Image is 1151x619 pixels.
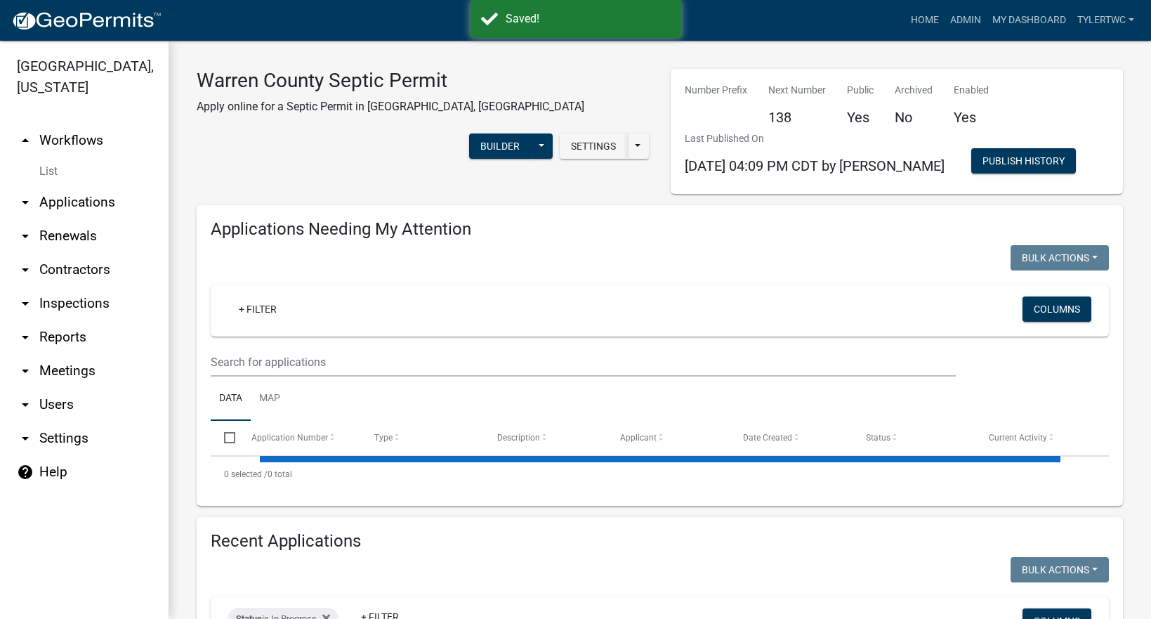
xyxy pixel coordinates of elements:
[211,531,1109,552] h4: Recent Applications
[17,396,34,413] i: arrow_drop_down
[1011,245,1109,271] button: Bulk Actions
[607,421,730,455] datatable-header-cell: Applicant
[374,433,393,443] span: Type
[685,83,747,98] p: Number Prefix
[17,228,34,245] i: arrow_drop_down
[17,295,34,312] i: arrow_drop_down
[1072,7,1140,34] a: TylerTWC
[17,132,34,149] i: arrow_drop_up
[895,83,933,98] p: Archived
[1022,297,1091,322] button: Columns
[17,194,34,211] i: arrow_drop_down
[228,297,288,322] a: + Filter
[237,421,360,455] datatable-header-cell: Application Number
[620,433,657,443] span: Applicant
[251,377,289,422] a: Map
[17,363,34,379] i: arrow_drop_down
[197,69,584,93] h3: Warren County Septic Permit
[975,421,1098,455] datatable-header-cell: Current Activity
[768,109,826,126] h5: 138
[224,469,268,479] span: 0 selected /
[905,7,945,34] a: Home
[1011,557,1109,582] button: Bulk Actions
[17,430,34,447] i: arrow_drop_down
[971,148,1076,174] button: Publish History
[730,421,853,455] datatable-header-cell: Date Created
[506,11,671,27] div: Saved!
[211,219,1109,240] h4: Applications Needing My Attention
[211,348,956,377] input: Search for applications
[685,157,945,174] span: [DATE] 04:09 PM CDT by [PERSON_NAME]
[17,329,34,346] i: arrow_drop_down
[497,433,540,443] span: Description
[895,109,933,126] h5: No
[971,157,1076,168] wm-modal-confirm: Workflow Publish History
[945,7,987,34] a: Admin
[197,98,584,115] p: Apply online for a Septic Permit in [GEOGRAPHIC_DATA], [GEOGRAPHIC_DATA]
[768,83,826,98] p: Next Number
[987,7,1072,34] a: My Dashboard
[211,421,237,455] datatable-header-cell: Select
[211,457,1109,492] div: 0 total
[954,83,989,98] p: Enabled
[954,109,989,126] h5: Yes
[743,433,792,443] span: Date Created
[685,131,945,146] p: Last Published On
[989,433,1047,443] span: Current Activity
[469,133,531,159] button: Builder
[360,421,483,455] datatable-header-cell: Type
[251,433,328,443] span: Application Number
[866,433,890,443] span: Status
[847,83,874,98] p: Public
[847,109,874,126] h5: Yes
[853,421,975,455] datatable-header-cell: Status
[17,261,34,278] i: arrow_drop_down
[560,133,627,159] button: Settings
[211,377,251,422] a: Data
[484,421,607,455] datatable-header-cell: Description
[17,464,34,481] i: help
